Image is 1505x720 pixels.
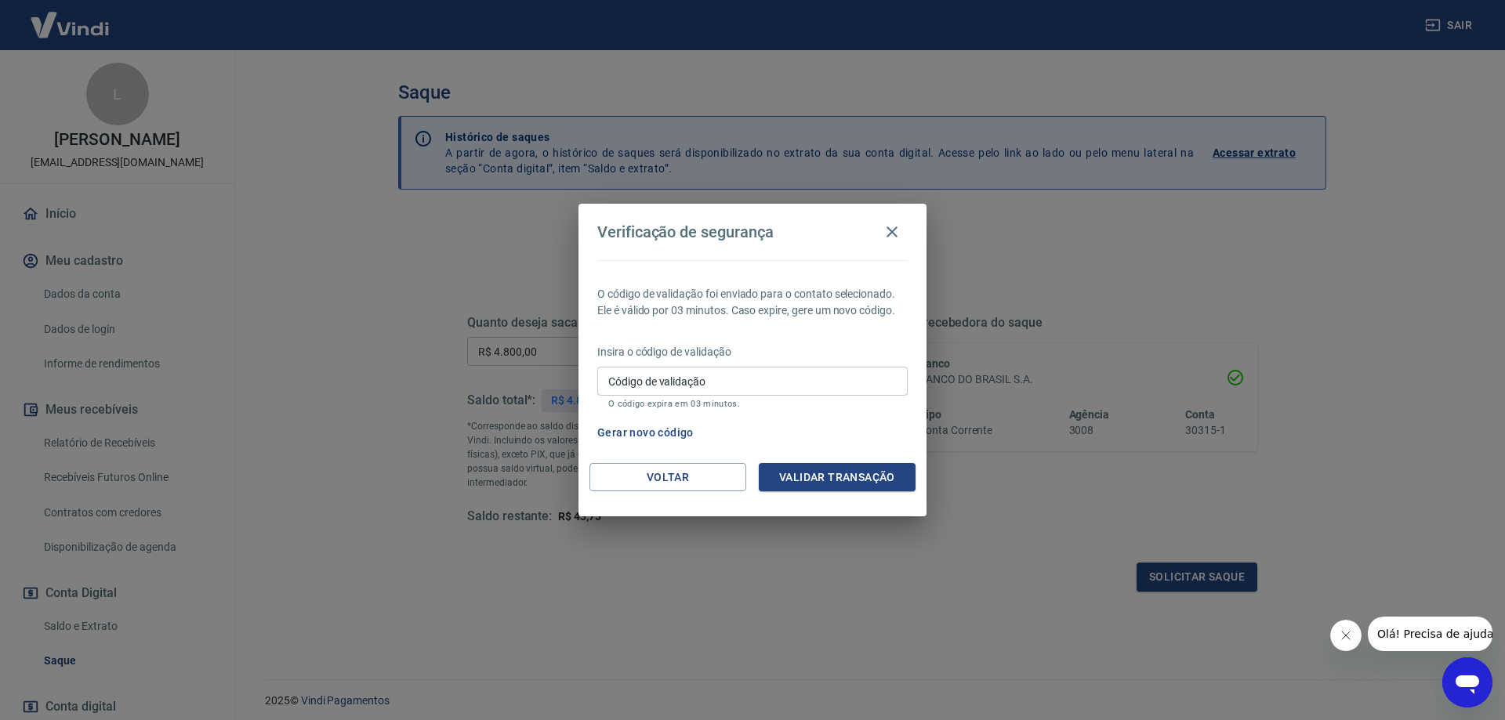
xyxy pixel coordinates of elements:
iframe: Mensagem da empresa [1368,617,1492,651]
button: Gerar novo código [591,418,700,447]
p: O código expira em 03 minutos. [608,399,897,409]
p: O código de validação foi enviado para o contato selecionado. Ele é válido por 03 minutos. Caso e... [597,286,908,319]
p: Insira o código de validação [597,344,908,360]
span: Olá! Precisa de ajuda? [9,11,132,24]
h4: Verificação de segurança [597,223,774,241]
iframe: Fechar mensagem [1330,620,1362,651]
button: Validar transação [759,463,916,492]
iframe: Botão para abrir a janela de mensagens [1442,657,1492,707]
button: Voltar [589,463,746,492]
